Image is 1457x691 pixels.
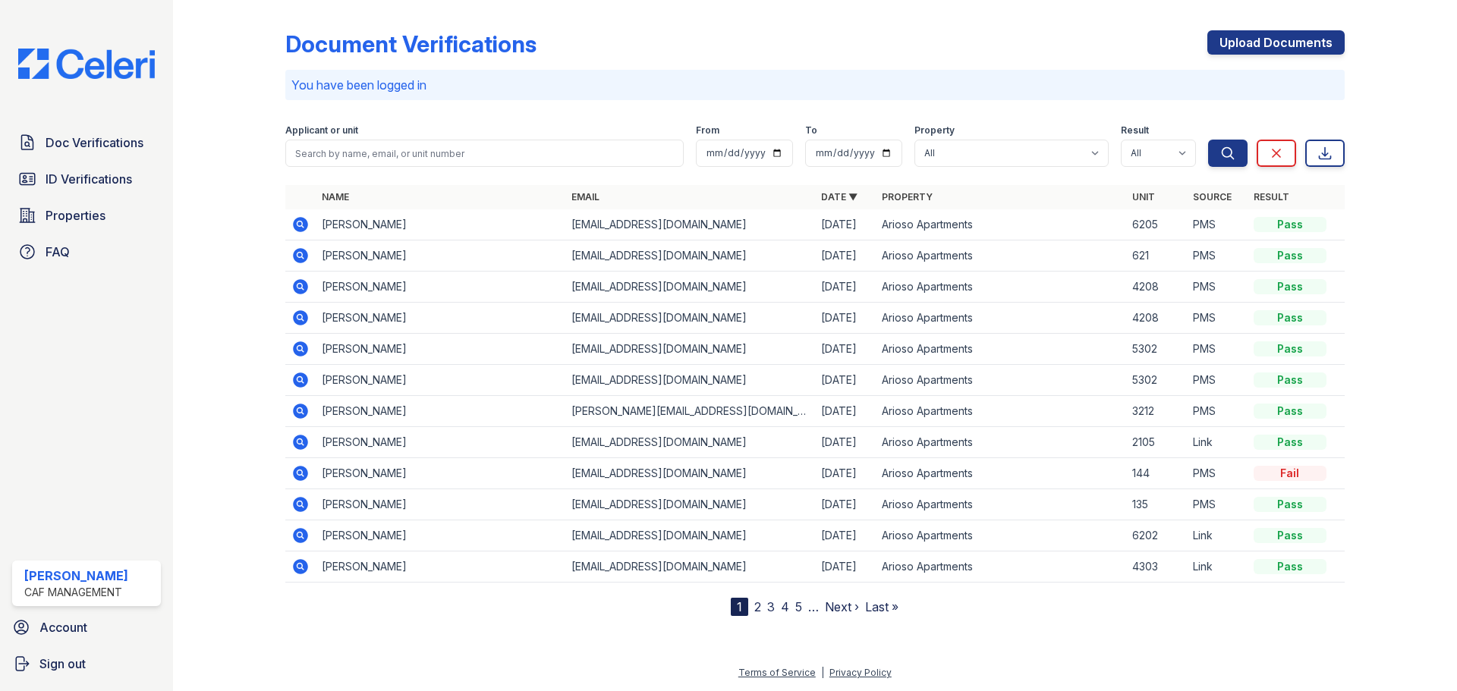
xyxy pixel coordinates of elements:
[316,365,565,396] td: [PERSON_NAME]
[565,396,815,427] td: [PERSON_NAME][EMAIL_ADDRESS][DOMAIN_NAME]
[1254,559,1326,574] div: Pass
[24,567,128,585] div: [PERSON_NAME]
[865,599,898,614] a: Last »
[1254,497,1326,512] div: Pass
[1121,124,1149,137] label: Result
[882,191,933,203] a: Property
[767,599,775,614] a: 3
[285,30,537,58] div: Document Verifications
[316,240,565,272] td: [PERSON_NAME]
[571,191,599,203] a: Email
[316,272,565,303] td: [PERSON_NAME]
[316,209,565,240] td: [PERSON_NAME]
[815,240,876,272] td: [DATE]
[1126,303,1187,334] td: 4208
[808,598,819,616] span: …
[821,667,824,678] div: |
[795,599,802,614] a: 5
[565,489,815,520] td: [EMAIL_ADDRESS][DOMAIN_NAME]
[46,133,143,152] span: Doc Verifications
[815,427,876,458] td: [DATE]
[1254,372,1326,388] div: Pass
[1187,272,1248,303] td: PMS
[1254,341,1326,356] div: Pass
[316,427,565,458] td: [PERSON_NAME]
[1126,458,1187,489] td: 144
[565,272,815,303] td: [EMAIL_ADDRESS][DOMAIN_NAME]
[815,365,876,396] td: [DATE]
[322,191,349,203] a: Name
[1254,217,1326,232] div: Pass
[316,489,565,520] td: [PERSON_NAME]
[876,209,1125,240] td: Arioso Apartments
[1254,435,1326,450] div: Pass
[316,458,565,489] td: [PERSON_NAME]
[316,334,565,365] td: [PERSON_NAME]
[1126,334,1187,365] td: 5302
[12,164,161,194] a: ID Verifications
[12,200,161,231] a: Properties
[1126,520,1187,551] td: 6202
[46,243,70,261] span: FAQ
[6,612,167,642] a: Account
[24,585,128,600] div: CAF Management
[696,124,719,137] label: From
[565,427,815,458] td: [EMAIL_ADDRESS][DOMAIN_NAME]
[316,551,565,583] td: [PERSON_NAME]
[12,237,161,267] a: FAQ
[876,489,1125,520] td: Arioso Apartments
[46,206,105,225] span: Properties
[876,520,1125,551] td: Arioso Apartments
[914,124,955,137] label: Property
[815,303,876,334] td: [DATE]
[815,520,876,551] td: [DATE]
[565,209,815,240] td: [EMAIL_ADDRESS][DOMAIN_NAME]
[876,272,1125,303] td: Arioso Apartments
[1187,489,1248,520] td: PMS
[815,272,876,303] td: [DATE]
[1254,248,1326,263] div: Pass
[1132,191,1155,203] a: Unit
[1126,365,1187,396] td: 5302
[6,49,167,79] img: CE_Logo_Blue-a8612792a0a2168367f1c8372b55b34899dd931a85d93a1a3d3e32e68fde9ad4.png
[1254,528,1326,543] div: Pass
[1126,489,1187,520] td: 135
[1187,365,1248,396] td: PMS
[1254,466,1326,481] div: Fail
[815,458,876,489] td: [DATE]
[565,365,815,396] td: [EMAIL_ADDRESS][DOMAIN_NAME]
[46,170,132,188] span: ID Verifications
[1126,551,1187,583] td: 4303
[1254,279,1326,294] div: Pass
[1207,30,1345,55] a: Upload Documents
[1393,630,1442,676] iframe: chat widget
[876,458,1125,489] td: Arioso Apartments
[6,649,167,679] a: Sign out
[754,599,761,614] a: 2
[316,520,565,551] td: [PERSON_NAME]
[565,334,815,365] td: [EMAIL_ADDRESS][DOMAIN_NAME]
[1126,396,1187,427] td: 3212
[1254,191,1289,203] a: Result
[1126,209,1187,240] td: 6205
[316,396,565,427] td: [PERSON_NAME]
[815,551,876,583] td: [DATE]
[285,140,684,167] input: Search by name, email, or unit number
[1126,240,1187,272] td: 621
[876,240,1125,272] td: Arioso Apartments
[815,396,876,427] td: [DATE]
[781,599,789,614] a: 4
[738,667,816,678] a: Terms of Service
[1187,396,1248,427] td: PMS
[815,489,876,520] td: [DATE]
[1187,334,1248,365] td: PMS
[565,551,815,583] td: [EMAIL_ADDRESS][DOMAIN_NAME]
[815,209,876,240] td: [DATE]
[565,303,815,334] td: [EMAIL_ADDRESS][DOMAIN_NAME]
[39,618,87,636] span: Account
[876,303,1125,334] td: Arioso Apartments
[1193,191,1232,203] a: Source
[805,124,817,137] label: To
[1187,303,1248,334] td: PMS
[1126,272,1187,303] td: 4208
